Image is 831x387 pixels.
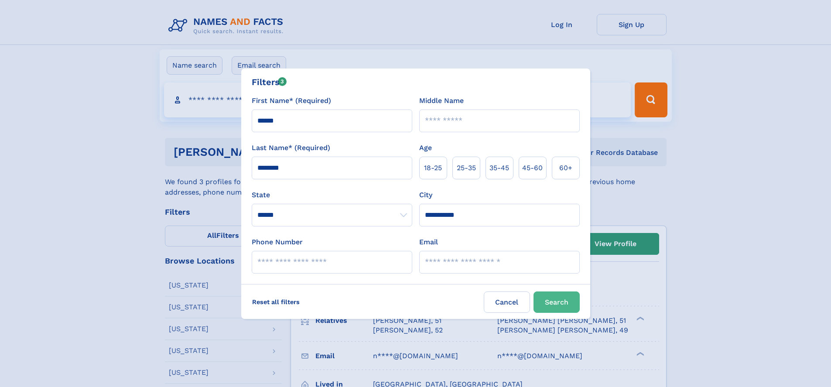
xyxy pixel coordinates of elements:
label: City [419,190,432,200]
label: First Name* (Required) [252,96,331,106]
span: 25‑35 [457,163,476,173]
label: Cancel [484,291,530,313]
div: Filters [252,75,287,89]
span: 35‑45 [489,163,509,173]
label: Last Name* (Required) [252,143,330,153]
button: Search [533,291,580,313]
span: 18‑25 [424,163,442,173]
label: Reset all filters [246,291,305,312]
label: Middle Name [419,96,464,106]
label: State [252,190,412,200]
label: Phone Number [252,237,303,247]
span: 60+ [559,163,572,173]
label: Email [419,237,438,247]
label: Age [419,143,432,153]
span: 45‑60 [522,163,543,173]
